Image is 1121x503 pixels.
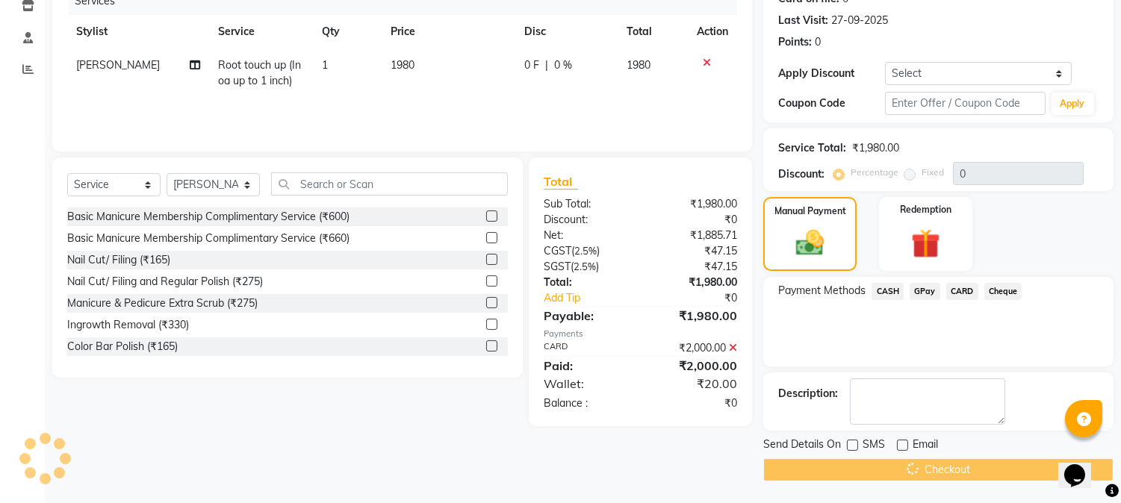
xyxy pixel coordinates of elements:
[67,209,350,225] div: Basic Manicure Membership Complimentary Service (₹600)
[1052,93,1094,115] button: Apply
[774,204,846,218] label: Manual Payment
[641,212,749,228] div: ₹0
[554,57,572,73] span: 0 %
[271,172,508,196] input: Search or Scan
[787,227,832,259] img: _cash.svg
[532,396,641,411] div: Balance :
[913,437,938,455] span: Email
[946,283,978,300] span: CARD
[902,225,949,262] img: _gift.svg
[778,140,846,156] div: Service Total:
[641,307,749,325] div: ₹1,980.00
[885,92,1045,115] input: Enter Offer / Coupon Code
[532,259,641,275] div: ( )
[984,283,1022,300] span: Cheque
[659,290,749,306] div: ₹0
[641,375,749,393] div: ₹20.00
[67,274,263,290] div: Nail Cut/ Filing and Regular Polish (₹275)
[778,283,866,299] span: Payment Methods
[574,260,596,272] span: 2.5%
[67,339,178,354] div: Color Bar Polish (₹165)
[532,228,641,243] div: Net:
[641,196,749,212] div: ₹1,980.00
[778,386,838,402] div: Description:
[532,243,641,259] div: ( )
[778,96,885,111] div: Coupon Code
[210,15,314,49] th: Service
[1058,443,1106,488] iframe: chat widget
[641,228,749,243] div: ₹1,885.71
[532,290,659,306] a: Add Tip
[851,166,898,179] label: Percentage
[627,58,651,72] span: 1980
[76,58,160,72] span: [PERSON_NAME]
[532,375,641,393] div: Wallet:
[532,357,641,375] div: Paid:
[688,15,737,49] th: Action
[382,15,515,49] th: Price
[313,15,382,49] th: Qty
[544,244,571,257] span: CGST
[641,357,749,375] div: ₹2,000.00
[641,396,749,411] div: ₹0
[532,340,641,356] div: CARD
[910,283,940,300] span: GPay
[763,437,841,455] span: Send Details On
[67,317,189,333] div: Ingrowth Removal (₹330)
[778,13,828,28] div: Last Visit:
[544,328,737,340] div: Payments
[641,243,749,259] div: ₹47.15
[852,140,899,156] div: ₹1,980.00
[322,58,328,72] span: 1
[831,13,888,28] div: 27-09-2025
[545,57,548,73] span: |
[872,283,904,300] span: CASH
[219,58,302,87] span: Root touch up (Inoa up to 1 inch)
[544,174,578,190] span: Total
[618,15,689,49] th: Total
[641,275,749,290] div: ₹1,980.00
[778,166,825,182] div: Discount:
[532,212,641,228] div: Discount:
[641,259,749,275] div: ₹47.15
[778,66,885,81] div: Apply Discount
[641,340,749,356] div: ₹2,000.00
[863,437,885,455] span: SMS
[67,296,258,311] div: Manicure & Pedicure Extra Scrub (₹275)
[515,15,618,49] th: Disc
[67,252,170,268] div: Nail Cut/ Filing (₹165)
[544,260,571,273] span: SGST
[391,58,414,72] span: 1980
[574,245,597,257] span: 2.5%
[532,275,641,290] div: Total:
[67,15,210,49] th: Stylist
[532,196,641,212] div: Sub Total:
[532,307,641,325] div: Payable:
[778,34,812,50] div: Points:
[922,166,944,179] label: Fixed
[900,203,951,216] label: Redemption
[815,34,821,50] div: 0
[524,57,539,73] span: 0 F
[67,231,350,246] div: Basic Manicure Membership Complimentary Service (₹660)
